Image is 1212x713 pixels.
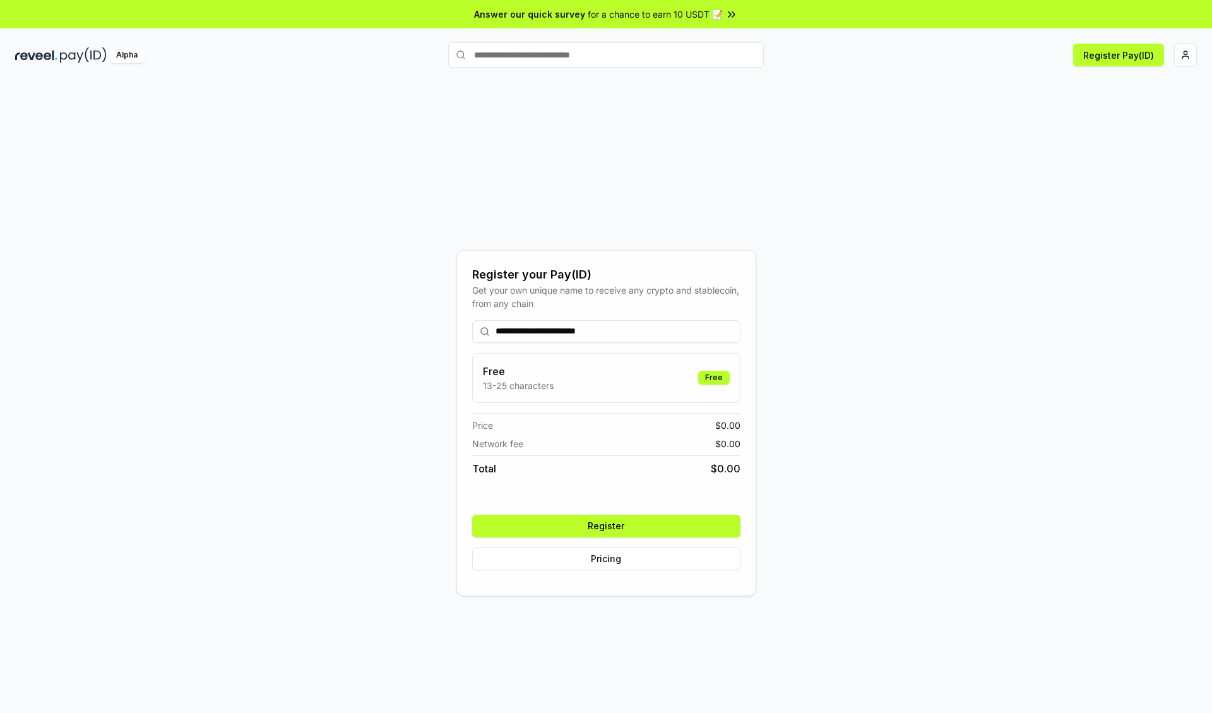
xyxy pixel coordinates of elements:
[109,47,145,63] div: Alpha
[472,548,740,570] button: Pricing
[1073,44,1164,66] button: Register Pay(ID)
[698,371,730,385] div: Free
[472,461,496,476] span: Total
[472,515,740,537] button: Register
[483,364,554,379] h3: Free
[60,47,107,63] img: pay_id
[588,8,723,21] span: for a chance to earn 10 USDT 📝
[483,379,554,392] p: 13-25 characters
[472,437,523,450] span: Network fee
[474,8,585,21] span: Answer our quick survey
[711,461,740,476] span: $ 0.00
[15,47,57,63] img: reveel_dark
[715,437,740,450] span: $ 0.00
[472,266,740,284] div: Register your Pay(ID)
[472,419,493,432] span: Price
[472,284,740,310] div: Get your own unique name to receive any crypto and stablecoin, from any chain
[715,419,740,432] span: $ 0.00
